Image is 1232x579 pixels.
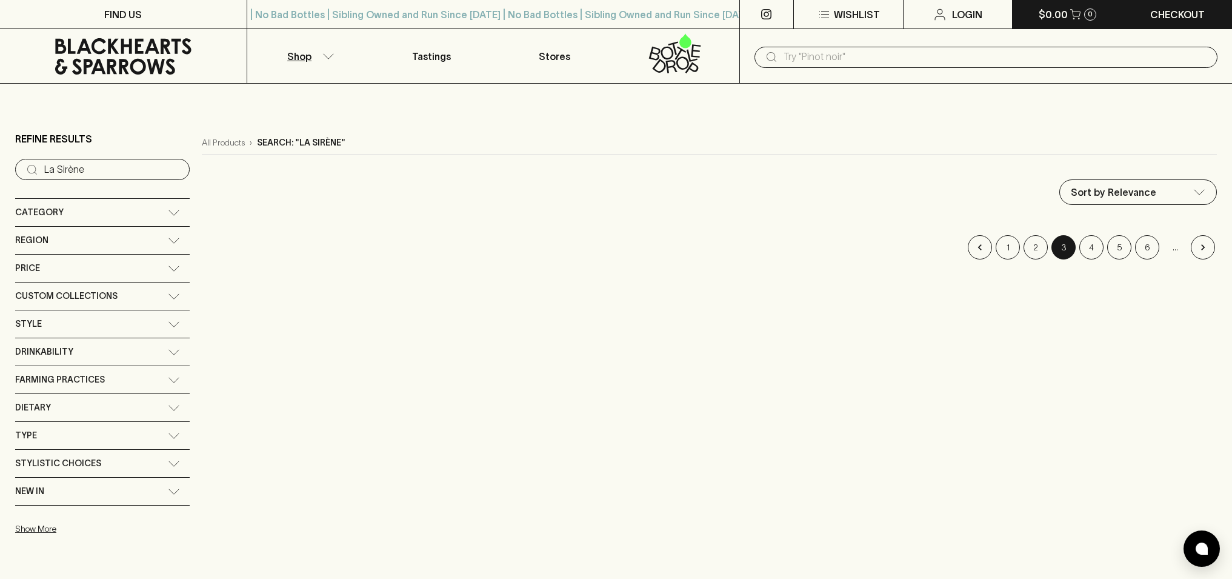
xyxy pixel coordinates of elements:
span: Style [15,316,42,332]
button: Shop [247,29,370,83]
span: Category [15,205,64,220]
span: Farming Practices [15,372,105,387]
div: … [1163,235,1187,259]
div: Custom Collections [15,283,190,310]
p: Tastings [412,49,451,64]
div: Dietary [15,394,190,421]
p: Search: "La Sirène" [257,136,345,149]
p: Checkout [1150,7,1205,22]
span: Type [15,428,37,443]
p: Login [952,7,982,22]
p: $0.00 [1039,7,1068,22]
span: Region [15,233,48,248]
button: Show More [15,517,174,541]
span: Drinkability [15,344,73,360]
input: Try “Pinot noir” [44,160,180,179]
span: Dietary [15,400,51,415]
span: New In [15,484,44,499]
a: All Products [202,136,245,149]
p: 0 [1088,11,1093,18]
p: Wishlist [834,7,880,22]
img: bubble-icon [1196,543,1208,555]
button: page 3 [1051,235,1076,259]
div: Style [15,310,190,338]
span: Price [15,261,40,276]
p: Stores [539,49,570,64]
p: Sort by Relevance [1071,185,1156,199]
div: Region [15,227,190,254]
div: Sort by Relevance [1060,180,1216,204]
span: Stylistic Choices [15,456,101,471]
button: Go to page 1 [996,235,1020,259]
a: Stores [493,29,616,83]
button: Go to previous page [968,235,992,259]
nav: pagination navigation [202,235,1217,259]
div: Farming Practices [15,366,190,393]
div: Price [15,255,190,282]
p: FIND US [104,7,142,22]
p: › [250,136,252,149]
a: Tastings [370,29,493,83]
button: Go to next page [1191,235,1215,259]
p: Shop [287,49,311,64]
button: Go to page 2 [1024,235,1048,259]
div: New In [15,478,190,505]
div: Category [15,199,190,226]
span: Custom Collections [15,289,118,304]
button: Go to page 4 [1079,235,1104,259]
div: Drinkability [15,338,190,366]
p: Refine Results [15,132,92,146]
button: Go to page 5 [1107,235,1131,259]
div: Stylistic Choices [15,450,190,477]
div: Type [15,422,190,449]
button: Go to page 6 [1135,235,1159,259]
input: Try "Pinot noir" [784,47,1208,67]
